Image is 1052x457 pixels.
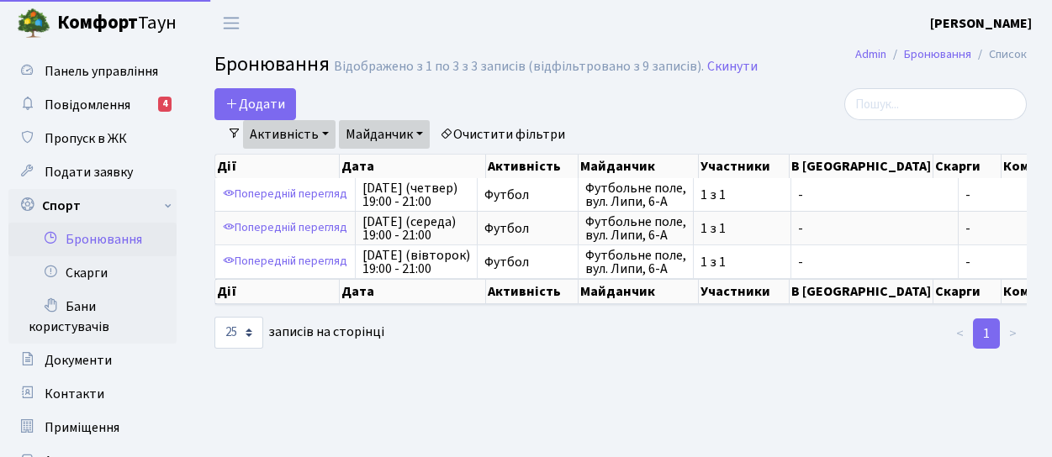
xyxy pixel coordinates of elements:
button: Додати [214,88,296,120]
span: - [798,255,951,269]
span: Футбольне поле, вул. Липи, 6-А [585,215,686,242]
a: Контакти [8,377,177,411]
span: [DATE] (середа) 19:00 - 21:00 [362,215,470,242]
div: Відображено з 1 по 3 з 3 записів (відфільтровано з 9 записів). [334,59,704,75]
a: Бронювання [904,45,971,63]
a: Попередній перегляд [219,249,352,275]
a: Бани користувачів [8,290,177,344]
th: Дата [340,279,486,304]
nav: breadcrumb [830,37,1052,72]
a: Очистити фільтри [433,120,572,149]
span: Повідомлення [45,96,130,114]
a: Попередній перегляд [219,215,352,241]
span: Подати заявку [45,163,133,181]
a: Admin [855,45,886,63]
span: Футбольне поле, вул. Липи, 6-А [585,249,686,276]
span: Контакти [45,385,104,403]
th: Майданчик [579,155,699,178]
a: Панель управління [8,55,177,88]
a: Документи [8,344,177,377]
a: 1 [973,318,1000,349]
b: Комфорт [57,9,138,36]
span: [DATE] (четвер) 19:00 - 21:00 [362,181,470,208]
a: Скарги [8,256,177,290]
button: Переключити навігацію [210,9,252,37]
a: Активність [243,120,336,149]
span: 1 з 1 [700,255,784,269]
a: Бронювання [8,223,177,256]
span: - [798,188,951,202]
span: - [965,255,1024,269]
input: Пошук... [844,88,1027,120]
div: 4 [158,97,172,112]
span: Приміщення [45,418,119,437]
th: Участники [699,155,790,178]
span: Футбол [484,188,571,202]
span: 1 з 1 [700,188,784,202]
span: Футбол [484,255,571,269]
th: Скарги [933,279,1002,304]
span: 1 з 1 [700,222,784,235]
span: - [798,222,951,235]
a: Спорт [8,189,177,223]
th: Дії [215,279,340,304]
span: Футбольне поле, вул. Липи, 6-А [585,181,686,208]
th: Скарги [933,155,1002,178]
span: Бронювання [214,50,330,79]
span: - [965,222,1024,235]
img: logo.png [17,7,50,40]
span: Панель управління [45,62,158,81]
span: - [965,188,1024,202]
th: Активність [486,155,579,178]
a: Пропуск в ЖК [8,122,177,155]
th: В [GEOGRAPHIC_DATA] [790,155,933,178]
select: записів на сторінці [214,317,263,349]
b: [PERSON_NAME] [930,14,1032,33]
th: Майданчик [579,279,699,304]
a: Скинути [707,59,758,75]
a: Повідомлення4 [8,88,177,122]
th: Активність [486,279,579,304]
th: В [GEOGRAPHIC_DATA] [790,279,933,304]
span: [DATE] (вівторок) 19:00 - 21:00 [362,249,470,276]
span: Футбол [484,222,571,235]
label: записів на сторінці [214,317,384,349]
span: Пропуск в ЖК [45,129,127,148]
a: Приміщення [8,411,177,444]
li: Список [971,45,1027,64]
th: Дії [215,155,340,178]
a: Майданчик [339,120,430,149]
a: Подати заявку [8,155,177,189]
span: Документи [45,351,112,370]
span: Таун [57,9,177,38]
a: Попередній перегляд [219,181,352,207]
a: [PERSON_NAME] [930,13,1032,34]
th: Участники [699,279,790,304]
th: Дата [340,155,486,178]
